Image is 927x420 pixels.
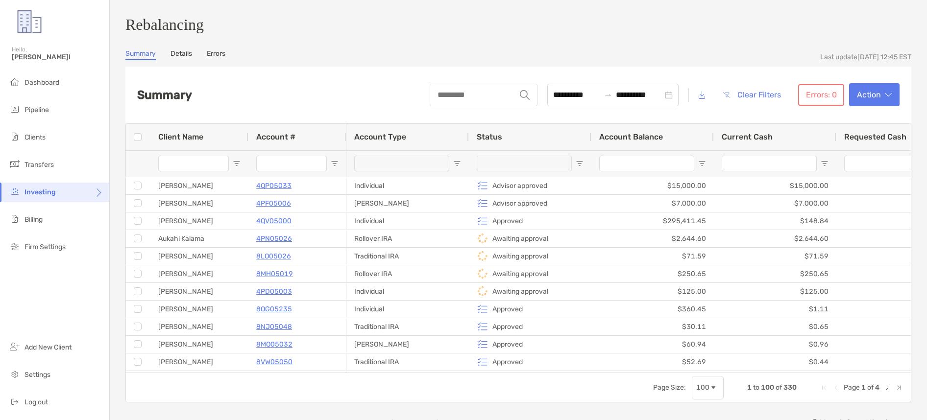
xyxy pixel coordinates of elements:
h2: Summary [137,88,192,102]
span: Log out [24,398,48,406]
p: Advisor approved [492,197,547,210]
div: $2,644.60 [714,230,836,247]
img: pipeline icon [9,103,21,115]
a: 8NJ05048 [256,321,292,333]
div: $71.59 [591,248,714,265]
p: 8MO05032 [256,338,293,350]
div: [PERSON_NAME] [150,353,248,371]
p: 4PD05003 [256,285,292,298]
span: Account Balance [599,132,663,141]
span: Add New Client [24,343,72,351]
div: $2,644.60 [591,230,714,247]
div: [PERSON_NAME] [150,318,248,335]
img: icon status [477,215,488,227]
div: $125.00 [591,283,714,300]
div: $250.65 [591,265,714,282]
span: of [776,383,782,392]
button: Open Filter Menu [233,160,241,167]
span: Page [844,383,860,392]
a: 8MH05019 [256,268,293,280]
a: 4QV05000 [256,215,292,227]
img: firm-settings icon [9,240,21,252]
div: Previous Page [832,384,840,392]
span: swap-right [604,91,612,99]
button: Open Filter Menu [331,160,339,167]
div: [PERSON_NAME] [150,248,248,265]
span: [PERSON_NAME]! [12,53,103,61]
button: Errors: 0 [798,84,844,106]
div: $71.59 [714,248,836,265]
img: icon status [477,338,488,350]
img: icon status [477,321,488,332]
a: Errors [207,49,225,60]
div: Last Page [895,384,903,392]
span: Status [477,132,502,141]
div: Traditional IRA [346,248,469,265]
span: 4 [875,383,879,392]
p: 4PN05026 [256,233,292,245]
img: icon status [477,250,488,262]
button: Open Filter Menu [821,160,829,167]
span: 100 [761,383,774,392]
div: [PERSON_NAME] [150,336,248,353]
img: icon status [477,233,488,244]
img: clients icon [9,131,21,142]
div: [PERSON_NAME] [150,212,248,230]
span: Account Type [354,132,406,141]
button: Actionarrow [849,83,900,106]
p: 8LO05026 [256,250,291,262]
span: 330 [783,383,797,392]
a: 4QP05033 [256,180,292,192]
span: Firm Settings [24,243,66,251]
a: Details [171,49,192,60]
div: $0.65 [714,318,836,335]
button: Open Filter Menu [453,160,461,167]
div: [PERSON_NAME] [346,195,469,212]
div: $295,411.45 [591,212,714,230]
p: Awaiting approval [492,233,548,245]
img: logout icon [9,396,21,407]
img: Zoe Logo [12,4,47,39]
div: $360.45 [591,301,714,318]
span: 1 [747,383,752,392]
span: Account # [256,132,295,141]
div: $30.11 [591,318,714,335]
div: [PERSON_NAME] [346,336,469,353]
a: Summary [125,49,156,60]
img: icon status [477,356,488,368]
span: Billing [24,215,43,224]
div: $1.11 [714,301,836,318]
div: $7,000.00 [714,195,836,212]
div: $250.65 [714,265,836,282]
div: [PERSON_NAME] [150,177,248,194]
img: settings icon [9,368,21,380]
img: icon status [477,303,488,315]
div: $15,000.00 [591,177,714,194]
a: 8OG05235 [256,303,292,315]
img: billing icon [9,213,21,225]
img: transfers icon [9,158,21,170]
p: 8VW05050 [256,356,293,368]
div: $52.69 [591,353,714,371]
input: Account Balance Filter Input [599,156,694,171]
input: Client Name Filter Input [158,156,229,171]
div: Individual [346,212,469,230]
span: to [604,91,612,99]
div: Individual [346,177,469,194]
img: arrow [885,93,892,97]
a: 4PF05006 [256,197,291,210]
div: Aukahi Kalama [150,230,248,247]
div: Rollover IRA [346,265,469,282]
div: Traditional IRA [346,318,469,335]
p: Awaiting approval [492,268,548,280]
span: Investing [24,188,56,196]
div: [PERSON_NAME] [150,265,248,282]
div: $15,000.00 [714,177,836,194]
button: Open Filter Menu [698,160,706,167]
span: to [753,383,759,392]
p: Approved [492,356,523,368]
div: $60.94 [591,336,714,353]
div: $7,000.00 [591,195,714,212]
